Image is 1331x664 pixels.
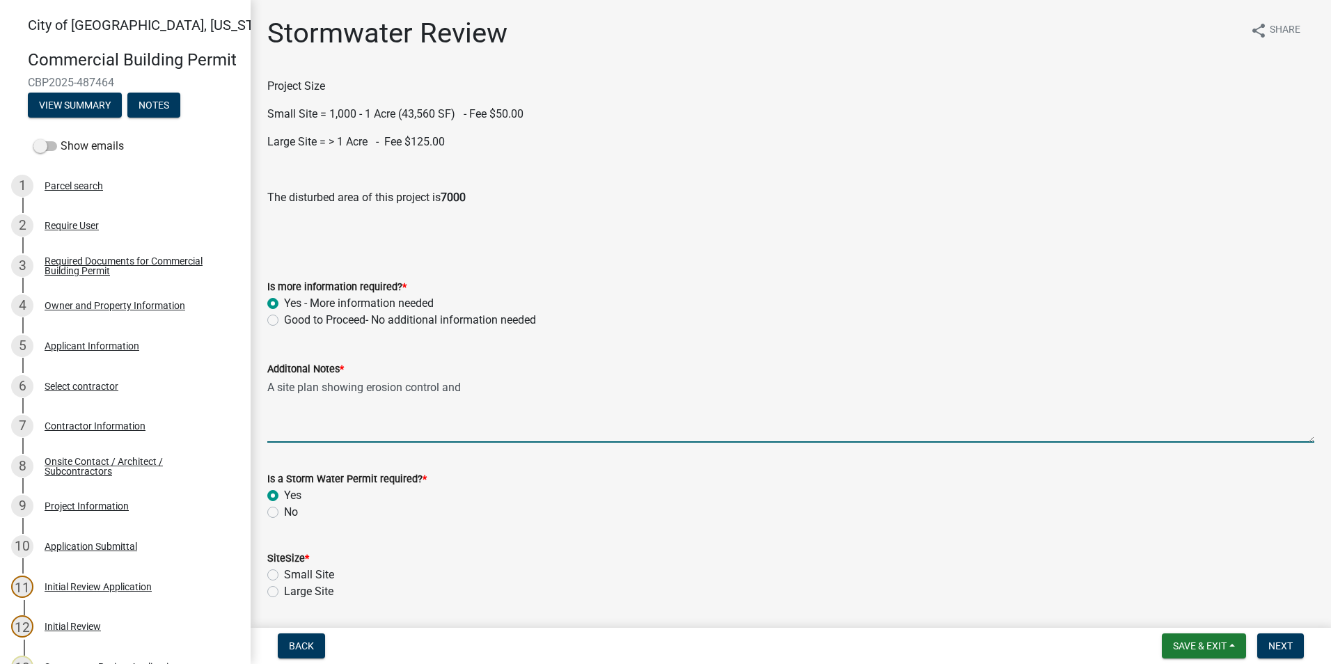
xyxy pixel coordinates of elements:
h4: Commercial Building Permit [28,50,239,70]
div: 3 [11,255,33,277]
div: 2 [11,214,33,237]
wm-modal-confirm: Notes [127,100,180,111]
div: 4 [11,294,33,317]
label: Additonal Notes [267,365,344,374]
label: SiteSize [267,554,309,564]
label: No [284,504,298,521]
div: Contractor Information [45,421,145,431]
wm-modal-confirm: Summary [28,100,122,111]
label: Yes - More information needed [284,295,434,312]
p: The disturbed area of this project is [267,189,1314,223]
button: shareShare [1239,17,1312,44]
div: 6 [11,375,33,397]
div: 8 [11,455,33,477]
div: Initial Review [45,622,101,631]
span: City of [GEOGRAPHIC_DATA], [US_STATE] [28,17,281,33]
span: Share [1270,22,1300,39]
div: Application Submittal [45,542,137,551]
button: Back [278,633,325,658]
label: Good to Proceed- No additional information needed [284,312,536,329]
p: Small Site = 1,000 - 1 Acre (43,560 SF) - Fee $50.00 [267,106,1314,122]
div: Owner and Property Information [45,301,185,310]
p: Large Site = > 1 Acre - Fee $125.00 [267,134,1314,150]
label: Is more information required? [267,283,407,292]
div: 12 [11,615,33,638]
div: 1 [11,175,33,197]
div: Project Information [45,501,129,511]
span: Back [289,640,314,651]
div: Initial Review Application [45,582,152,592]
label: Yes [284,487,301,504]
div: Select contractor [45,381,118,391]
button: Next [1257,633,1304,658]
div: 9 [11,495,33,517]
button: Save & Exit [1162,633,1246,658]
div: Applicant Information [45,341,139,351]
div: 7 [11,415,33,437]
div: 5 [11,335,33,357]
label: Small Site [284,567,334,583]
h1: Stormwater Review [267,17,507,50]
div: Required Documents for Commercial Building Permit [45,256,228,276]
div: Parcel search [45,181,103,191]
div: Require User [45,221,99,230]
div: Onsite Contact / Architect / Subcontractors [45,457,228,476]
span: Save & Exit [1173,640,1227,651]
label: Is a Storm Water Permit required? [267,475,427,484]
label: Large Site [284,583,333,600]
button: Notes [127,93,180,118]
div: 11 [11,576,33,598]
div: 10 [11,535,33,558]
label: Show emails [33,138,124,155]
strong: 7000 [441,191,466,204]
button: View Summary [28,93,122,118]
span: CBP2025-487464 [28,76,223,89]
span: Next [1268,640,1293,651]
i: share [1250,22,1267,39]
p: Project Size [267,78,1314,95]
